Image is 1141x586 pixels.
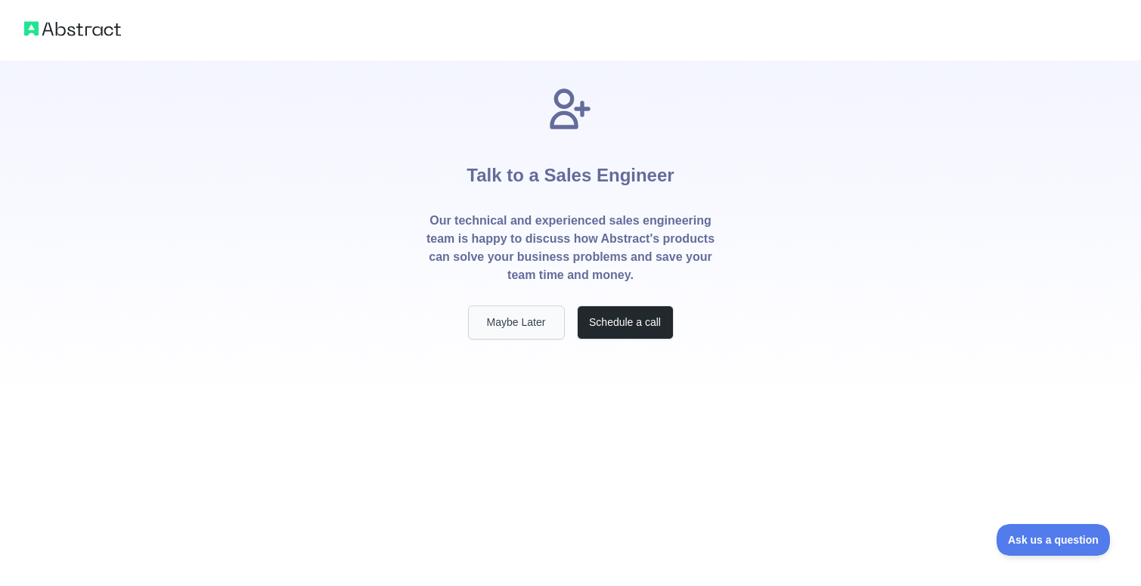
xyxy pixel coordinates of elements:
button: Schedule a call [577,305,674,340]
h1: Talk to a Sales Engineer [467,133,674,212]
img: Abstract logo [24,18,121,39]
button: Maybe Later [468,305,565,340]
iframe: Toggle Customer Support [997,524,1111,556]
p: Our technical and experienced sales engineering team is happy to discuss how Abstract's products ... [426,212,716,284]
